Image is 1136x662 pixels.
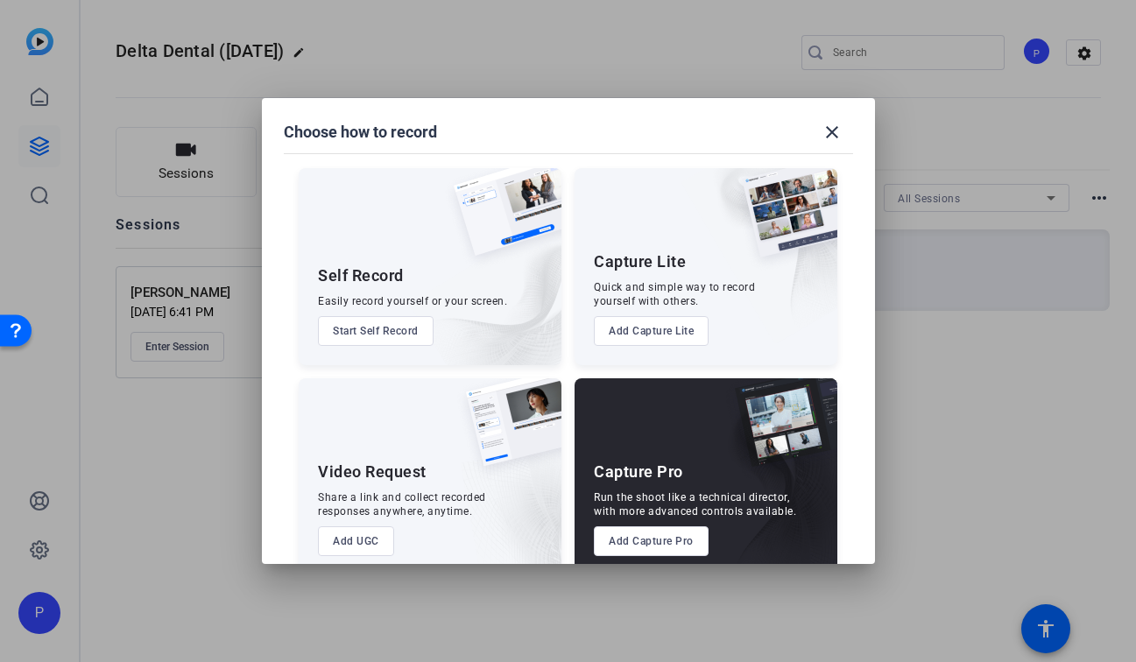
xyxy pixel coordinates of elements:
button: Add Capture Lite [594,316,709,346]
div: Self Record [318,265,404,286]
img: embarkstudio-self-record.png [409,206,561,365]
button: Add Capture Pro [594,526,709,556]
img: capture-lite.png [729,168,837,275]
div: Video Request [318,461,427,482]
div: Capture Lite [594,251,686,272]
div: Run the shoot like a technical director, with more advanced controls available. [594,490,796,518]
div: Share a link and collect recorded responses anywhere, anytime. [318,490,486,518]
button: Start Self Record [318,316,434,346]
div: Capture Pro [594,461,683,482]
img: ugc-content.png [453,378,561,484]
div: Easily record yourself or your screen. [318,294,507,308]
mat-icon: close [822,122,843,143]
img: self-record.png [441,168,561,273]
button: Add UGC [318,526,394,556]
img: embarkstudio-capture-lite.png [681,168,837,343]
img: embarkstudio-ugc-content.png [460,433,561,575]
img: capture-pro.png [722,378,837,485]
h1: Choose how to record [284,122,437,143]
img: embarkstudio-capture-pro.png [708,400,837,575]
div: Quick and simple way to record yourself with others. [594,280,755,308]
